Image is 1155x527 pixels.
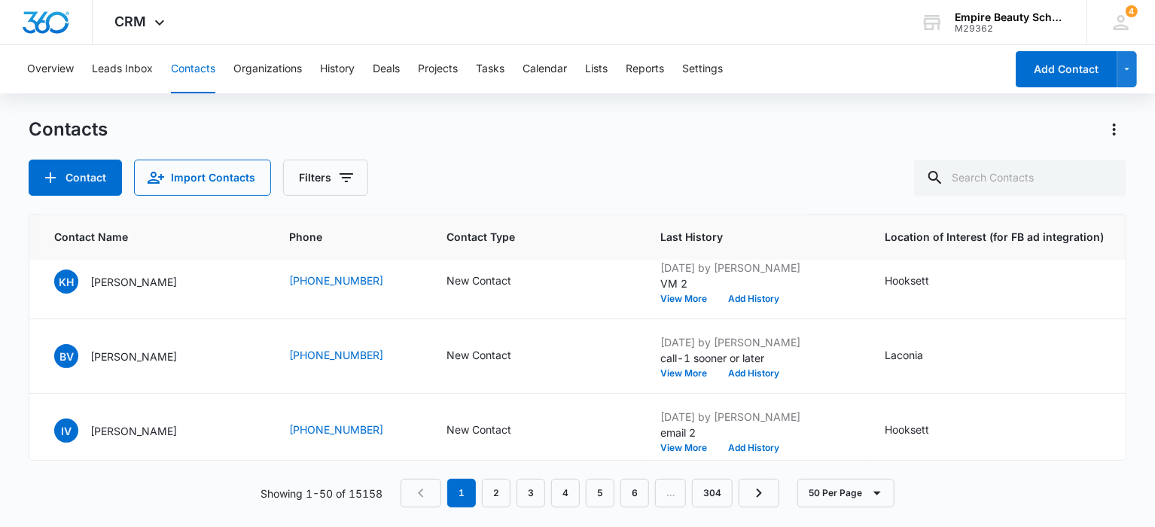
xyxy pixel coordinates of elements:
[551,479,580,507] a: Page 4
[289,230,389,245] span: Phone
[446,422,538,440] div: Contact Type - New Contact - Select to Edit Field
[718,369,790,378] button: Add History
[92,45,153,93] button: Leads Inbox
[289,347,383,363] a: [PHONE_NUMBER]
[90,349,177,364] p: [PERSON_NAME]
[27,45,74,93] button: Overview
[54,419,78,443] span: IV
[660,294,718,303] button: View More
[289,273,410,291] div: Phone - +1 (774) 764-1986 - Select to Edit Field
[885,422,929,437] div: Hooksett
[418,45,458,93] button: Projects
[54,230,231,245] span: Contact Name
[885,347,950,365] div: Location of Interest (for FB ad integration) - Laconia - Select to Edit Field
[797,479,894,507] button: 50 Per Page
[233,45,302,93] button: Organizations
[585,45,608,93] button: Lists
[1016,51,1117,87] button: Add Contact
[914,160,1126,196] input: Search Contacts
[289,273,383,288] a: [PHONE_NUMBER]
[660,425,849,440] p: email 2
[885,347,923,363] div: Laconia
[29,160,122,196] button: Add Contact
[446,347,538,365] div: Contact Type - New Contact - Select to Edit Field
[373,45,400,93] button: Deals
[171,45,215,93] button: Contacts
[1126,5,1138,17] span: 4
[718,294,790,303] button: Add History
[90,423,177,439] p: [PERSON_NAME]
[446,230,602,245] span: Contact Type
[446,347,511,363] div: New Contact
[115,14,147,29] span: CRM
[660,409,849,425] p: [DATE] by [PERSON_NAME]
[660,230,827,245] span: Last History
[620,479,649,507] a: Page 6
[660,350,849,366] p: call-1 sooner or later
[955,23,1065,34] div: account id
[476,45,504,93] button: Tasks
[1126,5,1138,17] div: notifications count
[1102,117,1126,142] button: Actions
[54,270,204,294] div: Contact Name - Kerri Hultman - Select to Edit Field
[660,260,849,276] p: [DATE] by [PERSON_NAME]
[482,479,510,507] a: Page 2
[320,45,355,93] button: History
[446,422,511,437] div: New Contact
[523,45,567,93] button: Calendar
[401,479,779,507] nav: Pagination
[739,479,779,507] a: Next Page
[283,160,368,196] button: Filters
[885,422,956,440] div: Location of Interest (for FB ad integration) - Hooksett - Select to Edit Field
[289,422,383,437] a: [PHONE_NUMBER]
[885,230,1104,245] span: Location of Interest (for FB ad integration)
[692,479,733,507] a: Page 304
[718,443,790,452] button: Add History
[289,422,410,440] div: Phone - +1 (603) 991-0265 - Select to Edit Field
[447,479,476,507] em: 1
[446,273,511,288] div: New Contact
[660,334,849,350] p: [DATE] by [PERSON_NAME]
[29,118,108,141] h1: Contacts
[626,45,664,93] button: Reports
[660,276,849,291] p: VM 2
[660,369,718,378] button: View More
[682,45,723,93] button: Settings
[517,479,545,507] a: Page 3
[885,273,956,291] div: Location of Interest (for FB ad integration) - Hooksett - Select to Edit Field
[54,419,204,443] div: Contact Name - Ivy Valentine - Select to Edit Field
[54,344,204,368] div: Contact Name - Becka Valdez - Select to Edit Field
[885,273,929,288] div: Hooksett
[660,443,718,452] button: View More
[446,273,538,291] div: Contact Type - New Contact - Select to Edit Field
[54,344,78,368] span: BV
[586,479,614,507] a: Page 5
[54,270,78,294] span: KH
[261,486,382,501] p: Showing 1-50 of 15158
[955,11,1065,23] div: account name
[90,274,177,290] p: [PERSON_NAME]
[134,160,271,196] button: Import Contacts
[289,347,410,365] div: Phone - (802) 745-7697 - Select to Edit Field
